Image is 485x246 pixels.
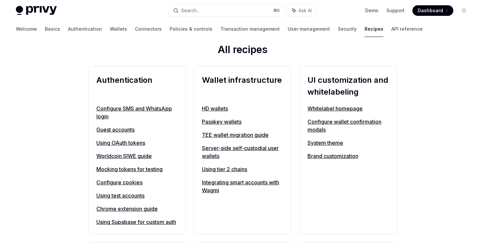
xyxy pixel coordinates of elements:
[365,21,383,37] a: Recipes
[412,5,453,16] a: Dashboard
[96,105,178,120] a: Configure SMS and WhatsApp login
[170,21,212,37] a: Policies & controls
[181,7,200,15] div: Search...
[418,7,443,14] span: Dashboard
[338,21,357,37] a: Security
[68,21,102,37] a: Authentication
[391,21,423,37] a: API reference
[96,74,178,98] h2: Authentication
[135,21,162,37] a: Connectors
[96,205,178,213] a: Chrome extension guide
[202,105,283,112] a: HD wallets
[16,6,57,15] img: light logo
[273,8,280,13] span: ⌘ K
[307,139,389,147] a: System theme
[96,178,178,186] a: Configure cookies
[202,165,283,173] a: Using tier 2 chains
[96,218,178,226] a: Using Supabase for custom auth
[45,21,60,37] a: Basics
[307,118,389,134] a: Configure wallet confirmation modals
[202,131,283,139] a: TEE wallet migration guide
[96,152,178,160] a: Worldcoin SIWE guide
[220,21,280,37] a: Transaction management
[459,5,469,16] button: Toggle dark mode
[299,7,312,14] span: Ask AI
[110,21,127,37] a: Wallets
[96,192,178,200] a: Using test accounts
[96,165,178,173] a: Mocking tokens for testing
[16,21,37,37] a: Welcome
[202,118,283,126] a: Passkey wallets
[96,126,178,134] a: Guest accounts
[287,5,316,16] button: Ask AI
[307,152,389,160] a: Brand customization
[96,139,178,147] a: Using OAuth tokens
[88,44,397,58] h2: All recipes
[202,178,283,194] a: Integrating smart accounts with Wagmi
[307,105,389,112] a: Whitelabel homepage
[288,21,330,37] a: User management
[386,7,404,14] a: Support
[202,144,283,160] a: Server-side self-custodial user wallets
[365,7,378,14] a: Demo
[169,5,284,16] button: Search...⌘K
[202,74,283,98] h2: Wallet infrastructure
[307,74,389,98] h2: UI customization and whitelabeling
